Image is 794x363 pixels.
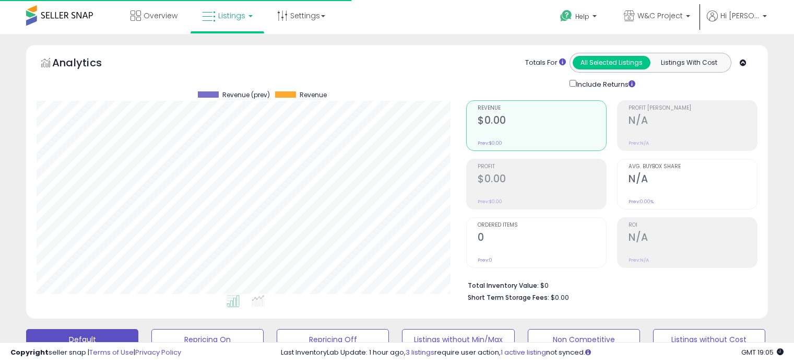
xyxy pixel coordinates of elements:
[629,140,649,146] small: Prev: N/A
[144,10,177,21] span: Overview
[637,10,683,21] span: W&C Project
[468,281,539,290] b: Total Inventory Value:
[222,91,270,99] span: Revenue (prev)
[528,329,640,350] button: Non Competitive
[478,257,492,263] small: Prev: 0
[525,58,566,68] div: Totals For
[478,164,606,170] span: Profit
[478,106,606,111] span: Revenue
[478,173,606,187] h2: $0.00
[720,10,760,21] span: Hi [PERSON_NAME]
[468,293,549,302] b: Short Term Storage Fees:
[10,347,49,357] strong: Copyright
[629,114,757,128] h2: N/A
[402,329,514,350] button: Listings without Min/Max
[552,2,607,34] a: Help
[629,231,757,245] h2: N/A
[707,10,767,34] a: Hi [PERSON_NAME]
[629,164,757,170] span: Avg. Buybox Share
[573,56,650,69] button: All Selected Listings
[10,348,181,358] div: seller snap | |
[52,55,122,73] h5: Analytics
[218,10,245,21] span: Listings
[562,78,648,90] div: Include Returns
[406,347,434,357] a: 3 listings
[151,329,264,350] button: Repricing On
[629,257,649,263] small: Prev: N/A
[478,140,502,146] small: Prev: $0.00
[501,347,546,357] a: 1 active listing
[478,223,606,228] span: Ordered Items
[478,231,606,245] h2: 0
[89,347,134,357] a: Terms of Use
[575,12,589,21] span: Help
[653,329,765,350] button: Listings without Cost
[478,198,502,205] small: Prev: $0.00
[551,292,569,302] span: $0.00
[650,56,728,69] button: Listings With Cost
[560,9,573,22] i: Get Help
[741,347,784,357] span: 2025-08-13 19:05 GMT
[281,348,784,358] div: Last InventoryLab Update: 1 hour ago, require user action, not synced.
[629,106,757,111] span: Profit [PERSON_NAME]
[277,329,389,350] button: Repricing Off
[629,223,757,228] span: ROI
[629,198,654,205] small: Prev: 0.00%
[468,278,750,291] li: $0
[26,329,138,350] button: Default
[478,114,606,128] h2: $0.00
[300,91,327,99] span: Revenue
[629,173,757,187] h2: N/A
[135,347,181,357] a: Privacy Policy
